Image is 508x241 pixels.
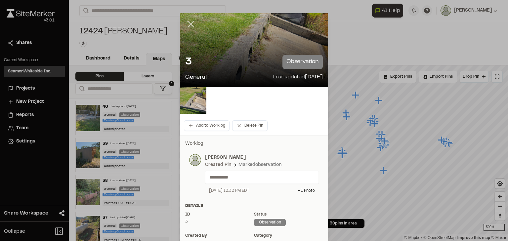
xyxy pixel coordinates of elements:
button: Delete Pin [232,120,268,131]
div: Status [254,212,323,218]
p: [PERSON_NAME] [205,154,319,161]
img: photo [189,154,201,166]
div: + 1 Photo [298,188,315,194]
div: ID [185,212,254,218]
div: observation [254,219,286,226]
div: 3 [185,219,254,225]
p: observation [282,55,323,69]
p: 3 [185,56,192,69]
div: Details [185,203,323,209]
p: General [185,73,207,82]
p: Last updated [DATE] [273,73,323,82]
img: file [180,87,206,114]
button: Add to Worklog [184,120,230,131]
div: Created Pin [205,161,231,169]
div: [DATE] 12:32 PM EDT [209,188,249,194]
p: Worklog [185,140,323,147]
div: category [254,233,323,239]
div: Marked observation [238,161,281,169]
div: Created by [185,233,254,239]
